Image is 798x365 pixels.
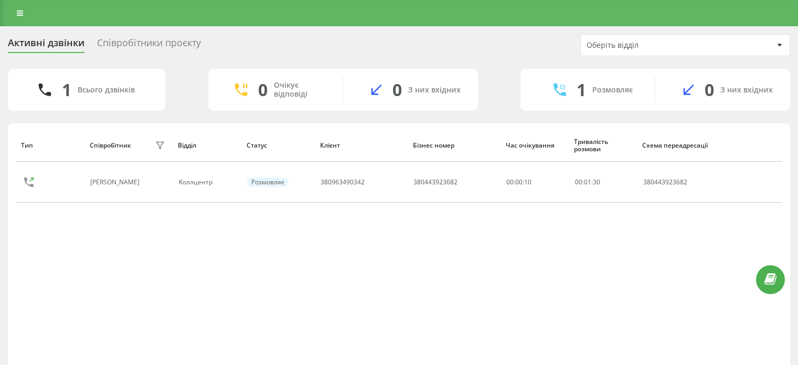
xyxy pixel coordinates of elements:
[592,86,633,95] div: Розмовляє
[506,179,563,186] div: 00:00:10
[90,142,131,149] div: Співробітник
[587,41,712,50] div: Оберіть відділ
[720,86,773,95] div: З них вхідних
[97,37,201,54] div: Співробітники проєкту
[62,80,71,100] div: 1
[574,138,632,153] div: Тривалість розмови
[247,178,289,187] div: Розмовляє
[321,179,365,186] div: 380963490342
[179,179,236,186] div: Коллцентр
[577,80,586,100] div: 1
[21,142,79,149] div: Тип
[178,142,236,149] div: Відділ
[408,86,461,95] div: З них вхідних
[247,142,310,149] div: Статус
[78,86,135,95] div: Всього дзвінків
[575,178,582,186] span: 00
[413,142,496,149] div: Бізнес номер
[274,81,327,99] div: Очікує відповіді
[705,80,714,100] div: 0
[320,142,403,149] div: Клієнт
[584,178,591,186] span: 01
[575,179,600,186] div: : :
[90,179,142,186] div: [PERSON_NAME]
[413,179,457,186] div: 380443923682
[392,80,402,100] div: 0
[258,80,268,100] div: 0
[643,179,708,186] div: 380443923682
[593,178,600,186] span: 30
[8,37,84,54] div: Активні дзвінки
[506,142,564,149] div: Час очікування
[642,142,708,149] div: Схема переадресації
